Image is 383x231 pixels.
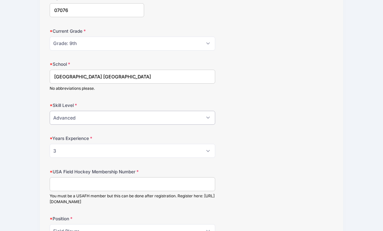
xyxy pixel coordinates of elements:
[50,193,215,205] div: You must be a USAFH member but this can be done after registration. Register here: [URL][DOMAIN_N...
[50,135,144,142] label: Years Experience
[50,4,144,17] input: xxxxx
[50,28,144,35] label: Current Grade
[50,102,144,109] label: Skill Level
[50,61,144,68] label: School
[50,169,144,175] label: USA Field Hockey Membership Number
[50,216,144,222] label: Position
[50,86,215,92] div: No abbreviations please.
